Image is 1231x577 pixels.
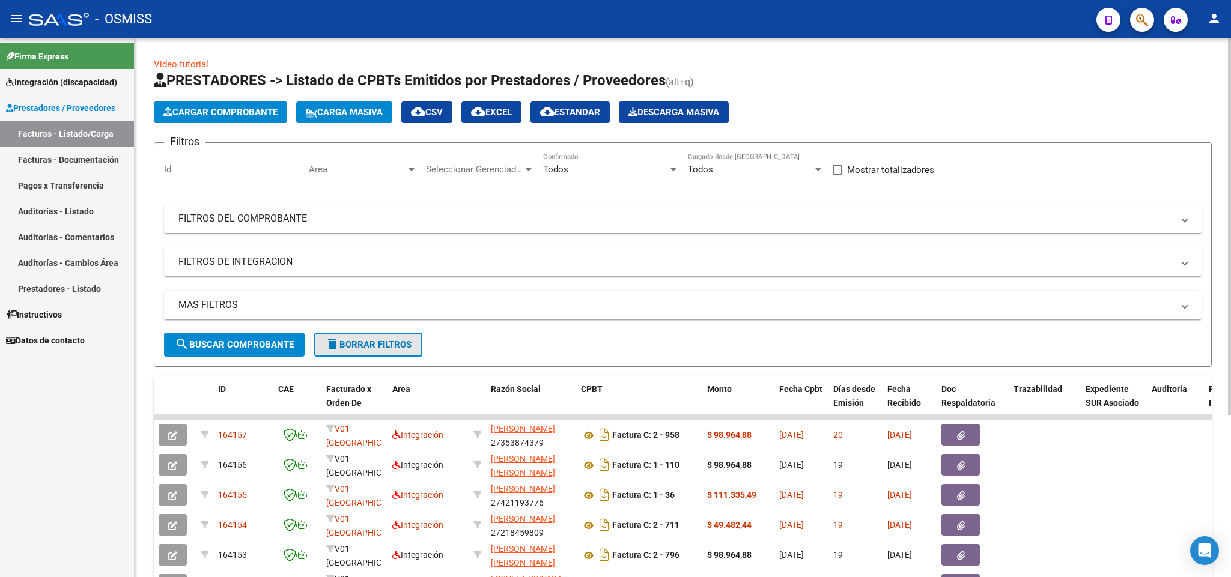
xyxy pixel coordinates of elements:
mat-expansion-panel-header: FILTROS DE INTEGRACION [164,247,1202,276]
span: Borrar Filtros [325,339,412,350]
span: [DATE] [779,520,804,530]
button: Descarga Masiva [619,101,729,123]
mat-icon: cloud_download [471,104,485,119]
span: Expediente SUR Asociado [1086,384,1139,408]
span: Trazabilidad [1014,384,1062,394]
div: 27421193776 [491,482,571,507]
button: CSV [401,101,452,123]
span: [DATE] [887,520,912,530]
span: (alt+q) [666,76,694,88]
span: 19 [833,460,843,470]
span: 164155 [218,490,247,500]
datatable-header-cell: Monto [702,376,774,429]
datatable-header-cell: Expediente SUR Asociado [1081,376,1147,429]
strong: $ 98.964,88 [707,550,752,560]
mat-panel-title: MAS FILTROS [178,298,1173,312]
button: Buscar Comprobante [164,333,305,357]
a: Video tutorial [154,59,208,70]
mat-icon: delete [325,337,339,351]
span: Area [392,384,410,394]
span: [PERSON_NAME] [PERSON_NAME] [491,544,555,567]
app-download-masive: Descarga masiva de comprobantes (adjuntos) [619,101,729,123]
span: ID [218,384,226,394]
button: EXCEL [461,101,521,123]
span: 164156 [218,460,247,470]
span: [DATE] [887,460,912,470]
i: Descargar documento [597,425,612,444]
span: [PERSON_NAME] [491,484,555,494]
button: Borrar Filtros [314,333,422,357]
datatable-header-cell: Auditoria [1147,376,1204,429]
span: Prestadores / Proveedores [6,101,115,115]
datatable-header-cell: Razón Social [486,376,576,429]
span: Cargar Comprobante [163,107,278,118]
span: 164157 [218,430,247,440]
datatable-header-cell: Trazabilidad [1009,376,1081,429]
span: CSV [411,107,443,118]
span: Instructivos [6,308,62,321]
span: [DATE] [887,430,912,440]
span: [DATE] [887,550,912,560]
span: EXCEL [471,107,512,118]
span: [DATE] [779,460,804,470]
span: Integración [392,520,443,530]
strong: $ 98.964,88 [707,430,752,440]
datatable-header-cell: CPBT [576,376,702,429]
datatable-header-cell: Fecha Recibido [883,376,937,429]
span: Razón Social [491,384,541,394]
strong: Factura C: 2 - 958 [612,430,679,440]
datatable-header-cell: Doc Respaldatoria [937,376,1009,429]
datatable-header-cell: ID [213,376,273,429]
span: Fecha Cpbt [779,384,822,394]
span: Fecha Recibido [887,384,921,408]
span: Integración [392,430,443,440]
span: Mostrar totalizadores [847,163,934,177]
span: Descarga Masiva [628,107,719,118]
span: [PERSON_NAME] [491,424,555,434]
div: 27353874379 [491,422,571,447]
strong: $ 98.964,88 [707,460,752,470]
span: [DATE] [887,490,912,500]
button: Carga Masiva [296,101,392,123]
span: [DATE] [779,430,804,440]
span: Integración [392,490,443,500]
datatable-header-cell: Facturado x Orden De [321,376,388,429]
i: Descargar documento [597,485,612,504]
i: Descargar documento [597,545,612,564]
strong: $ 49.482,44 [707,520,752,530]
span: 164153 [218,550,247,560]
span: - OSMISS [95,6,152,32]
button: Estandar [530,101,610,123]
span: Monto [707,384,732,394]
mat-icon: menu [10,11,24,26]
div: 27341359266 [491,542,571,567]
span: CPBT [581,384,603,394]
strong: Factura C: 2 - 711 [612,521,679,530]
span: 19 [833,550,843,560]
h3: Filtros [164,133,205,150]
span: Integración [392,460,443,470]
span: Datos de contacto [6,334,85,347]
span: Area [309,164,406,175]
mat-panel-title: FILTROS DEL COMPROBANTE [178,212,1173,225]
span: Integración (discapacidad) [6,76,117,89]
datatable-header-cell: Fecha Cpbt [774,376,828,429]
span: Días desde Emisión [833,384,875,408]
mat-expansion-panel-header: FILTROS DEL COMPROBANTE [164,204,1202,233]
datatable-header-cell: Días desde Emisión [828,376,883,429]
span: 20 [833,430,843,440]
strong: Factura C: 2 - 796 [612,551,679,560]
span: [PERSON_NAME] [PERSON_NAME] [491,454,555,477]
span: 19 [833,490,843,500]
mat-icon: search [175,337,189,351]
span: 164154 [218,520,247,530]
span: [DATE] [779,490,804,500]
span: Facturado x Orden De [326,384,371,408]
mat-icon: cloud_download [540,104,555,119]
span: Todos [543,164,568,175]
div: Open Intercom Messenger [1190,536,1219,565]
span: Buscar Comprobante [175,339,294,350]
datatable-header-cell: Area [388,376,469,429]
span: Estandar [540,107,600,118]
mat-expansion-panel-header: MAS FILTROS [164,291,1202,319]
